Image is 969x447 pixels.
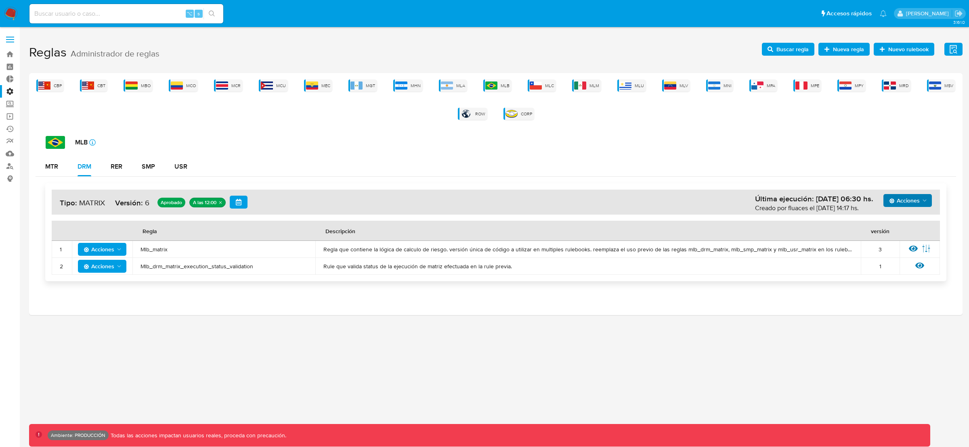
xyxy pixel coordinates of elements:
[29,8,223,19] input: Buscar usuario o caso...
[906,10,952,17] p: david.garay@mercadolibre.com.co
[197,10,200,17] span: s
[203,8,220,19] button: search-icon
[51,434,105,437] p: Ambiente: PRODUCCIÓN
[109,432,286,439] p: Todas las acciones impactan usuarios reales, proceda con precaución.
[880,10,887,17] a: Notificaciones
[826,9,872,18] span: Accesos rápidos
[187,10,193,17] span: ⌥
[954,9,963,18] a: Salir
